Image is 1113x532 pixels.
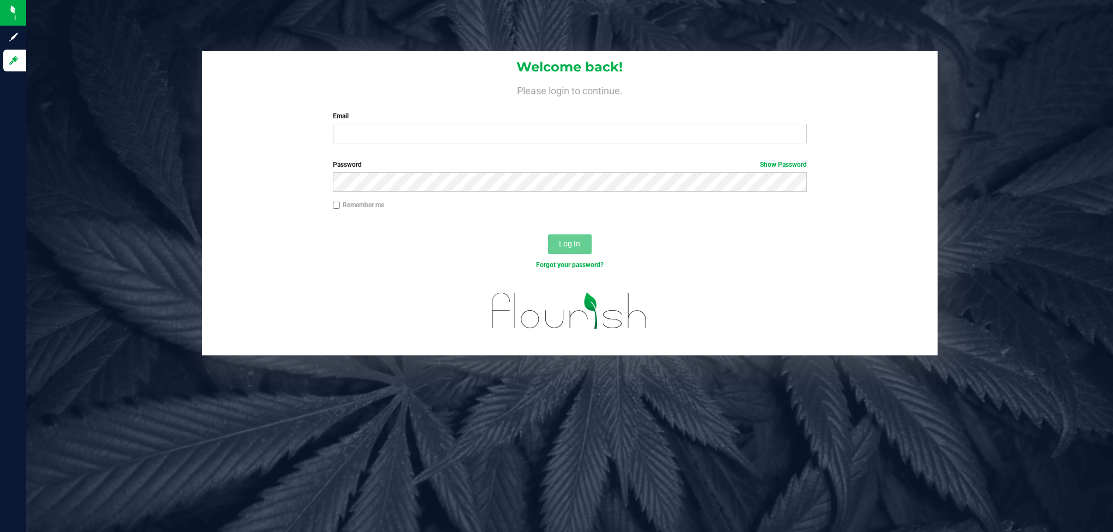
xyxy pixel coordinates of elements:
[548,234,592,254] button: Log In
[333,111,807,121] label: Email
[202,83,938,96] h4: Please login to continue.
[8,32,19,43] inline-svg: Sign up
[202,60,938,74] h1: Welcome back!
[478,281,662,341] img: flourish_logo.svg
[536,261,604,269] a: Forgot your password?
[333,161,362,168] span: Password
[8,55,19,66] inline-svg: Log in
[333,202,340,209] input: Remember me
[760,161,807,168] a: Show Password
[559,239,580,248] span: Log In
[333,200,384,210] label: Remember me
